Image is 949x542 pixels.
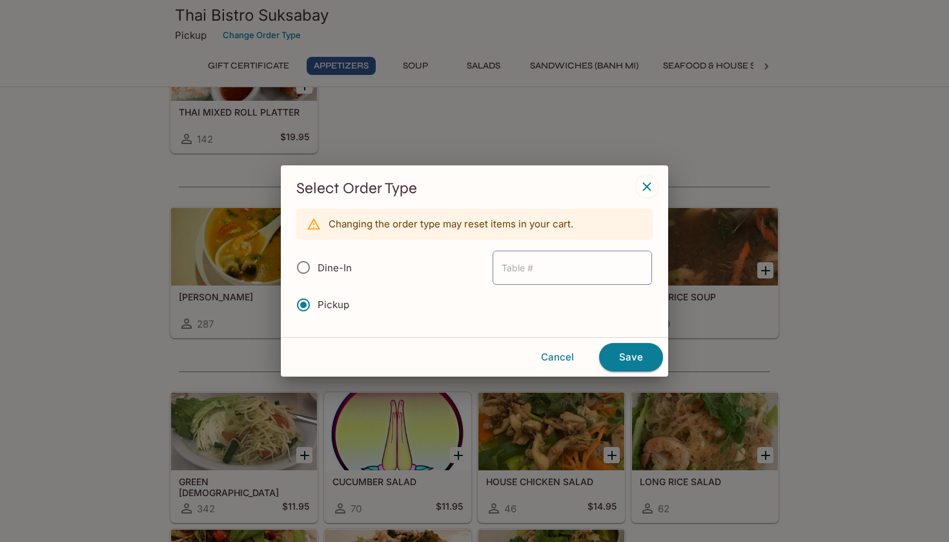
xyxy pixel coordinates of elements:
button: Cancel [521,344,594,371]
span: Dine-In [318,262,352,274]
input: Table # [493,251,652,285]
button: Save [599,343,663,371]
h3: Select Order Type [296,178,653,198]
span: Pickup [318,298,349,311]
p: Changing the order type may reset items in your cart. [329,218,573,230]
